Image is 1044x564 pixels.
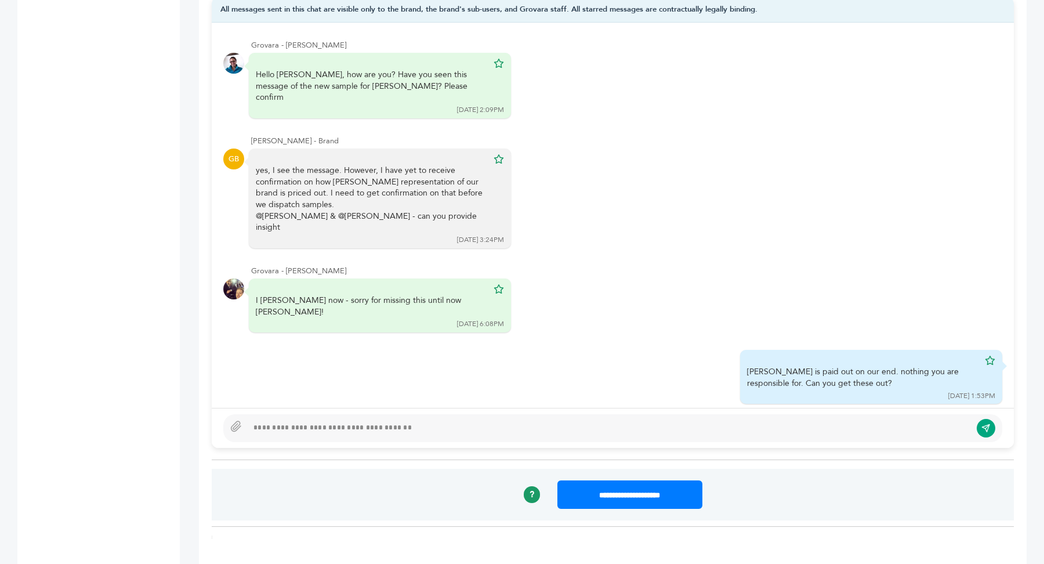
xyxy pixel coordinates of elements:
[251,136,1002,146] div: [PERSON_NAME] - Brand
[256,69,488,103] div: Hello [PERSON_NAME], how are you? Have you seen this message of the new sample for [PERSON_NAME]?...
[457,235,504,245] div: [DATE] 3:24PM
[457,105,504,115] div: [DATE] 2:09PM
[747,366,979,389] div: [PERSON_NAME] is paid out on our end. nothing you are responsible for. Can you get these out?
[457,319,504,329] div: [DATE] 6:08PM
[223,149,244,169] div: GB
[251,266,1002,276] div: Grovara - [PERSON_NAME]
[256,165,488,233] div: yes, I see the message. However, I have yet to receive confirmation on how [PERSON_NAME] represen...
[256,295,488,317] div: I [PERSON_NAME] now - sorry for missing this until now [PERSON_NAME]!
[524,486,540,502] a: ?
[251,40,1002,50] div: Grovara - [PERSON_NAME]
[948,391,995,401] div: [DATE] 1:53PM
